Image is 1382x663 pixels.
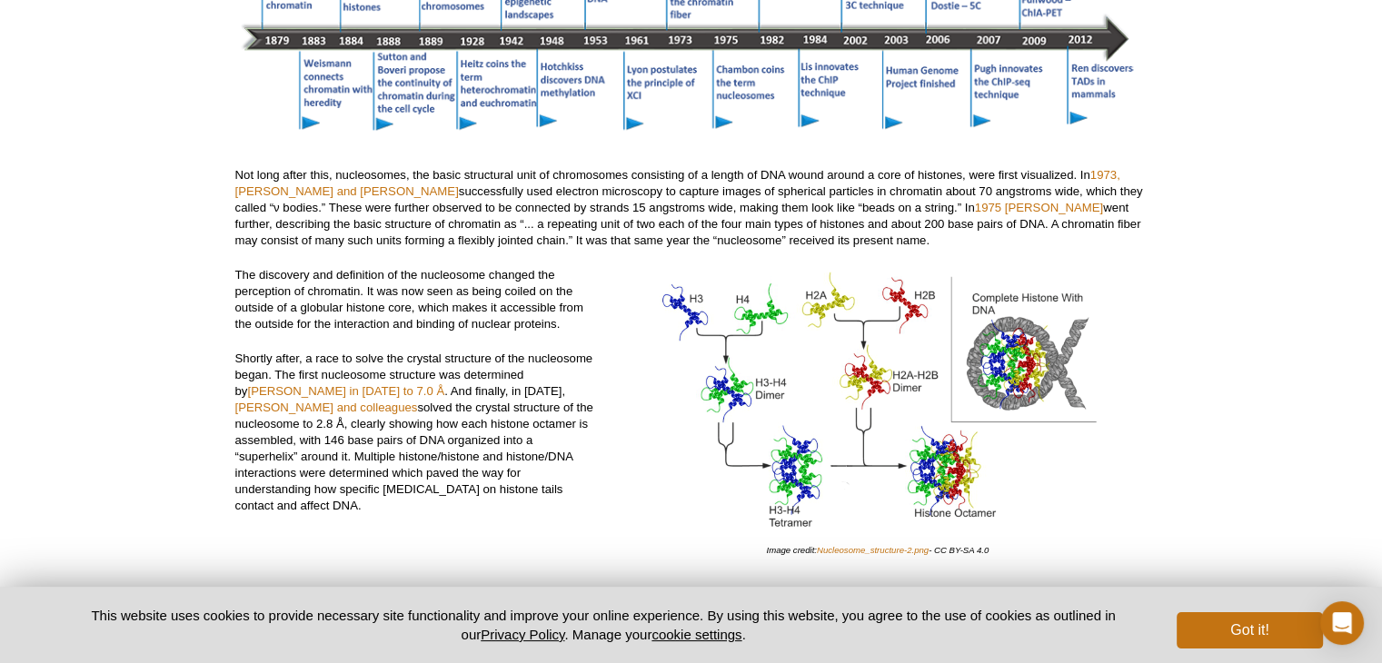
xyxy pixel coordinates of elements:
a: 1975 [PERSON_NAME] [975,201,1103,214]
img: Nucleosome Structure [651,267,1105,538]
a: [PERSON_NAME] and colleagues [235,401,418,414]
a: Privacy Policy [481,627,564,642]
a: Nucleosome_structure-2.png [817,545,929,555]
div: Open Intercom Messenger [1320,601,1364,645]
i: Image credit: - CC BY-SA 4.0 [766,545,989,555]
p: Not long after this, nucleosomes, the basic structural unit of chromosomes consisting of a length... [235,167,1148,249]
button: cookie settings [651,627,741,642]
p: The discovery and definition of the nucleosome changed the perception of chromatin. It was now se... [235,267,595,332]
a: [PERSON_NAME] in [DATE] to 7.0 Å [247,384,444,398]
button: Got it! [1177,612,1322,648]
p: Shortly after, a race to solve the crystal structure of the nucleosome began. The first nucleosom... [235,351,595,514]
p: This website uses cookies to provide necessary site functionality and improve your online experie... [60,606,1148,644]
